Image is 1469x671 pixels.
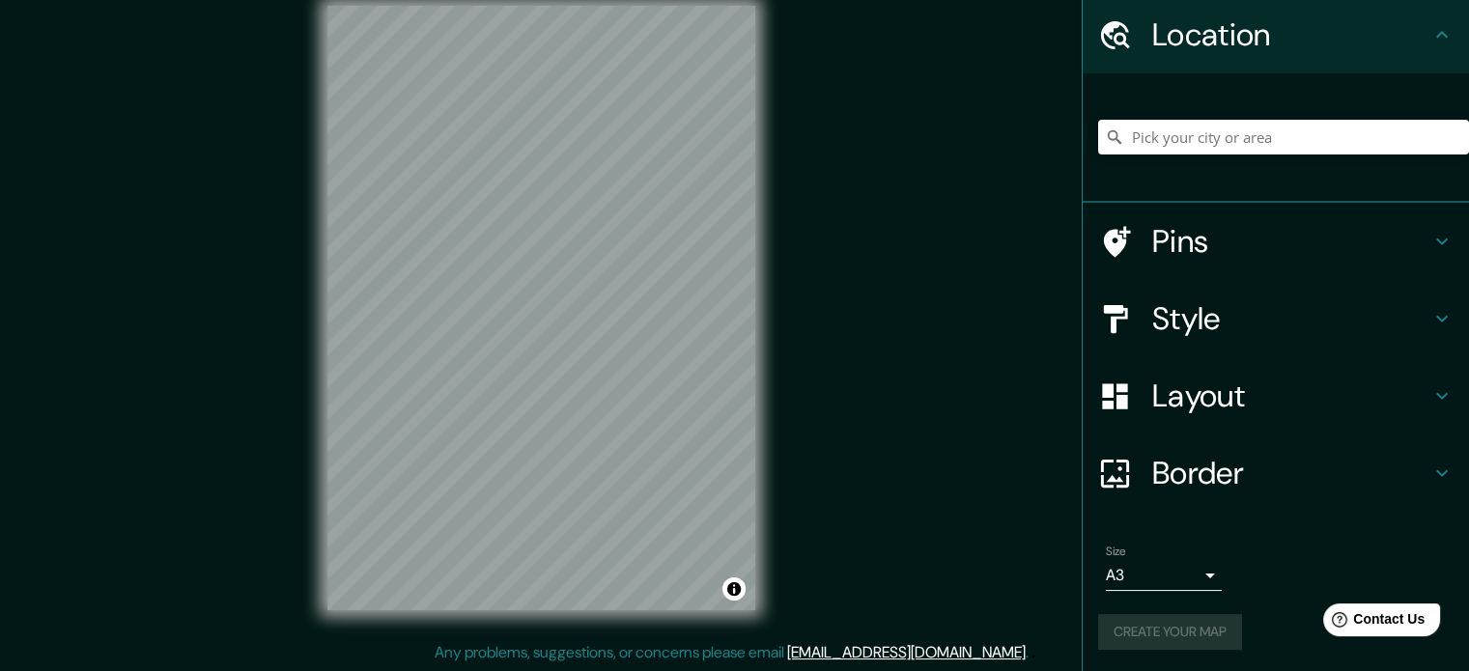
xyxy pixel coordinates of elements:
div: Pins [1083,203,1469,280]
input: Pick your city or area [1098,120,1469,154]
h4: Style [1152,299,1430,338]
div: . [1031,641,1035,664]
label: Size [1106,544,1126,560]
button: Toggle attribution [722,577,746,601]
div: Layout [1083,357,1469,434]
h4: Border [1152,454,1430,492]
div: A3 [1106,560,1222,591]
a: [EMAIL_ADDRESS][DOMAIN_NAME] [787,642,1026,662]
p: Any problems, suggestions, or concerns please email . [435,641,1029,664]
canvas: Map [327,6,755,610]
h4: Layout [1152,377,1430,415]
div: . [1029,641,1031,664]
h4: Location [1152,15,1430,54]
iframe: Help widget launcher [1297,596,1448,650]
div: Style [1083,280,1469,357]
h4: Pins [1152,222,1430,261]
div: Border [1083,434,1469,512]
